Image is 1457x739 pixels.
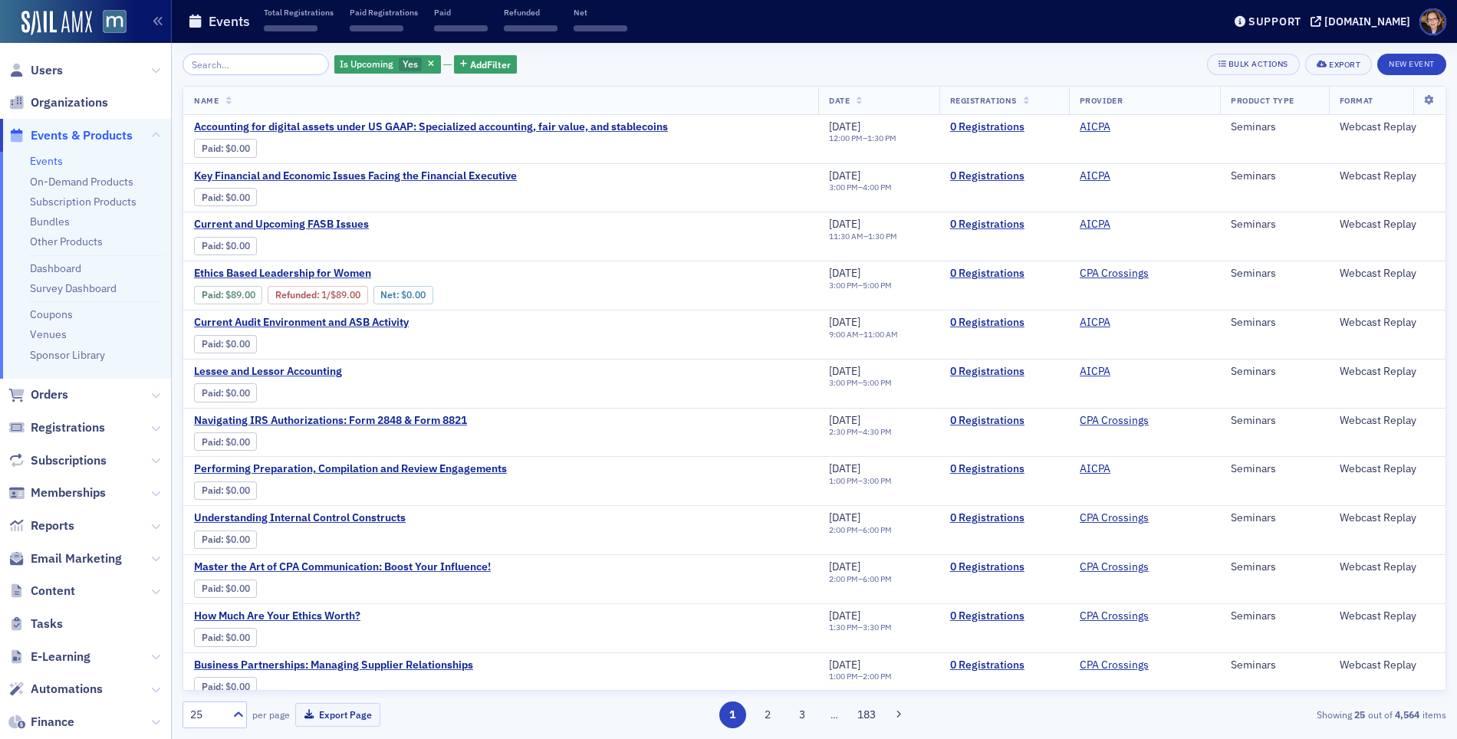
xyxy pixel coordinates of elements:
[403,57,418,70] span: Yes
[863,671,892,682] time: 2:00 PM
[454,55,517,74] button: AddFilter
[829,622,858,632] time: 1:30 PM
[829,329,859,340] time: 9:00 AM
[31,62,63,79] span: Users
[194,237,257,255] div: Paid: 0 - $0
[202,484,225,496] span: :
[950,267,1058,281] a: 0 Registrations
[829,232,897,241] div: –
[202,534,225,545] span: :
[202,289,221,301] a: Paid
[202,632,221,643] a: Paid
[225,240,250,251] span: $0.00
[853,701,880,728] button: 183
[829,672,892,682] div: –
[194,481,257,500] div: Paid: 0 - $0
[31,452,107,469] span: Subscriptions
[8,127,133,144] a: Events & Products
[194,659,473,672] span: Business Partnerships: Managing Supplier Relationships
[252,708,290,721] label: per page
[1231,316,1317,330] div: Seminars
[295,703,380,727] button: Export Page
[1080,462,1176,476] span: AICPA
[202,338,225,350] span: :
[331,289,360,301] span: $89.00
[225,192,250,203] span: $0.00
[202,534,221,545] a: Paid
[225,436,250,448] span: $0.00
[829,574,892,584] div: –
[92,10,127,36] a: View Homepage
[829,182,858,192] time: 3:00 PM
[31,484,106,501] span: Memberships
[470,57,511,71] span: Add Filter
[194,335,257,353] div: Paid: 0 - $0
[950,120,1058,134] a: 0 Registrations
[30,281,117,295] a: Survey Dashboard
[8,94,108,111] a: Organizations
[103,10,127,34] img: SailAMX
[950,95,1017,106] span: Registrations
[1377,56,1446,70] a: New Event
[202,338,221,350] a: Paid
[1393,708,1422,721] strong: 4,564
[1340,609,1435,623] div: Webcast Replay
[1231,560,1317,574] div: Seminars
[202,192,225,203] span: :
[868,231,897,241] time: 1:30 PM
[275,289,321,301] span: :
[194,218,452,232] a: Current and Upcoming FASB Issues
[829,378,892,388] div: –
[829,377,858,388] time: 3:00 PM
[950,511,1058,525] a: 0 Registrations
[1080,560,1149,574] a: CPA Crossings
[1228,60,1288,68] div: Bulk Actions
[225,338,250,350] span: $0.00
[1080,511,1176,525] span: CPA Crossings
[1080,169,1176,183] span: AICPA
[202,240,221,251] a: Paid
[202,387,221,399] a: Paid
[863,573,892,584] time: 6:00 PM
[30,195,136,209] a: Subscription Products
[8,550,122,567] a: Email Marketing
[225,583,250,594] span: $0.00
[1419,8,1446,35] span: Profile
[434,7,488,18] p: Paid
[194,316,452,330] a: Current Audit Environment and ASB Activity
[789,701,816,728] button: 3
[504,7,557,18] p: Refunded
[202,436,225,448] span: :
[202,192,221,203] a: Paid
[574,7,627,18] p: Net
[863,524,892,535] time: 6:00 PM
[194,414,467,428] a: Navigating IRS Authorizations: Form 2848 & Form 8821
[1080,365,1176,379] span: AICPA
[8,616,63,632] a: Tasks
[194,560,491,574] a: Master the Art of CPA Communication: Boost Your Influence!
[1231,511,1317,525] div: Seminars
[1231,414,1317,428] div: Seminars
[30,235,103,248] a: Other Products
[275,289,317,301] a: Refunded
[1231,659,1317,672] div: Seminars
[194,120,668,134] a: Accounting for digital assets under US GAAP: Specialized accounting, fair value, and stablecoins
[1080,316,1110,330] a: AICPA
[829,169,860,182] span: [DATE]
[31,583,75,599] span: Content
[1340,414,1435,428] div: Webcast Replay
[1080,316,1176,330] span: AICPA
[30,348,105,362] a: Sponsor Library
[1340,365,1435,379] div: Webcast Replay
[225,534,250,545] span: $0.00
[194,628,257,646] div: Paid: 0 - $0
[31,127,133,144] span: Events & Products
[194,169,517,183] a: Key Financial and Economic Issues Facing the Financial Executive
[8,583,75,599] a: Content
[829,525,892,535] div: –
[225,484,250,496] span: $0.00
[863,475,892,486] time: 3:00 PM
[829,364,860,378] span: [DATE]
[1340,659,1435,672] div: Webcast Replay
